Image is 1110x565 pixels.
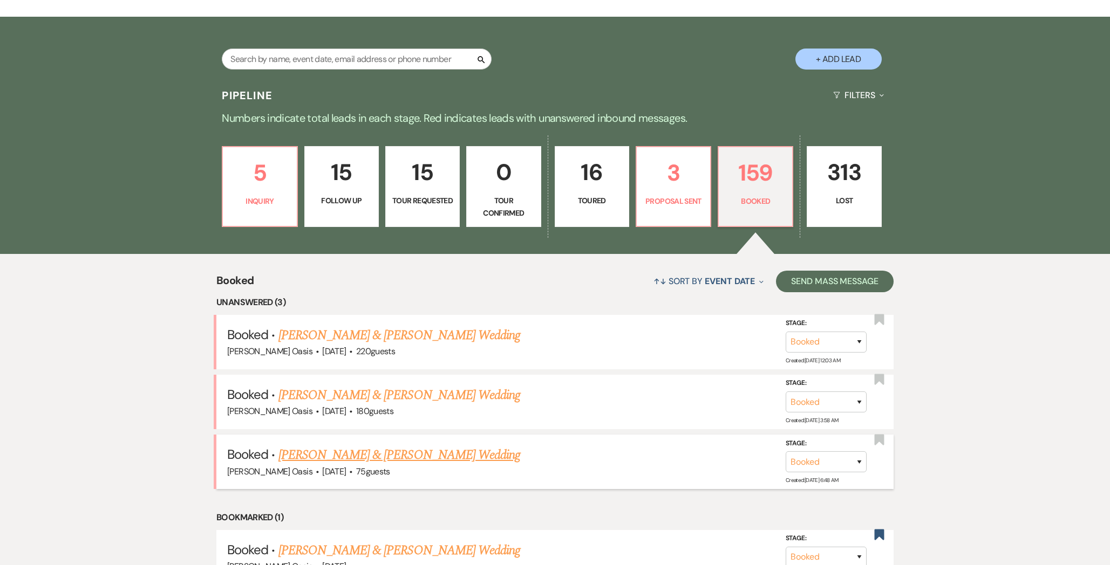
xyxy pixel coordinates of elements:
span: 180 guests [356,405,393,417]
span: [DATE] [322,405,346,417]
span: [PERSON_NAME] Oasis [227,346,312,357]
span: Created: [DATE] 3:58 AM [786,417,839,424]
li: Unanswered (3) [216,295,894,309]
label: Stage: [786,533,867,545]
a: 5Inquiry [222,146,297,227]
a: 159Booked [718,146,793,227]
p: Toured [562,195,622,206]
p: Tour Confirmed [473,195,534,219]
p: Follow Up [311,195,372,206]
a: [PERSON_NAME] & [PERSON_NAME] Wedding [278,326,520,345]
p: 159 [725,155,786,191]
a: 313Lost [807,146,881,227]
span: Created: [DATE] 6:48 AM [786,477,839,484]
span: [DATE] [322,466,346,477]
span: 220 guests [356,346,395,357]
p: 0 [473,154,534,190]
span: Event Date [705,275,755,287]
label: Stage: [786,438,867,450]
button: Filters [829,81,888,109]
p: Numbers indicate total leads in each stage. Red indicates leads with unanswered inbound messages. [167,109,944,127]
button: Sort By Event Date [649,267,768,295]
p: Inquiry [229,195,290,207]
h3: Pipeline [222,88,273,103]
button: + Add Lead [795,49,882,70]
a: 3Proposal Sent [636,146,711,227]
span: [PERSON_NAME] Oasis [227,405,312,417]
p: Booked [725,195,786,207]
span: Booked [227,541,268,558]
a: [PERSON_NAME] & [PERSON_NAME] Wedding [278,385,520,405]
p: 3 [643,155,704,191]
span: [PERSON_NAME] Oasis [227,466,312,477]
span: [DATE] [322,346,346,357]
span: 75 guests [356,466,390,477]
p: 5 [229,155,290,191]
a: 0Tour Confirmed [466,146,541,227]
span: ↑↓ [653,275,666,287]
p: 15 [311,154,372,190]
label: Stage: [786,318,867,329]
a: 15Follow Up [304,146,379,227]
input: Search by name, event date, email address or phone number [222,49,492,70]
p: Tour Requested [392,195,453,206]
span: Booked [227,386,268,403]
a: 16Toured [555,146,629,227]
p: Proposal Sent [643,195,704,207]
li: Bookmarked (1) [216,511,894,525]
a: 15Tour Requested [385,146,460,227]
p: 313 [814,154,874,190]
a: [PERSON_NAME] & [PERSON_NAME] Wedding [278,541,520,560]
p: 16 [562,154,622,190]
span: Booked [216,272,254,295]
p: 15 [392,154,453,190]
label: Stage: [786,377,867,389]
span: Created: [DATE] 12:03 AM [786,357,840,364]
span: Booked [227,446,268,463]
p: Lost [814,195,874,206]
span: Booked [227,326,268,343]
button: Send Mass Message [776,271,894,292]
a: [PERSON_NAME] & [PERSON_NAME] Wedding [278,445,520,465]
